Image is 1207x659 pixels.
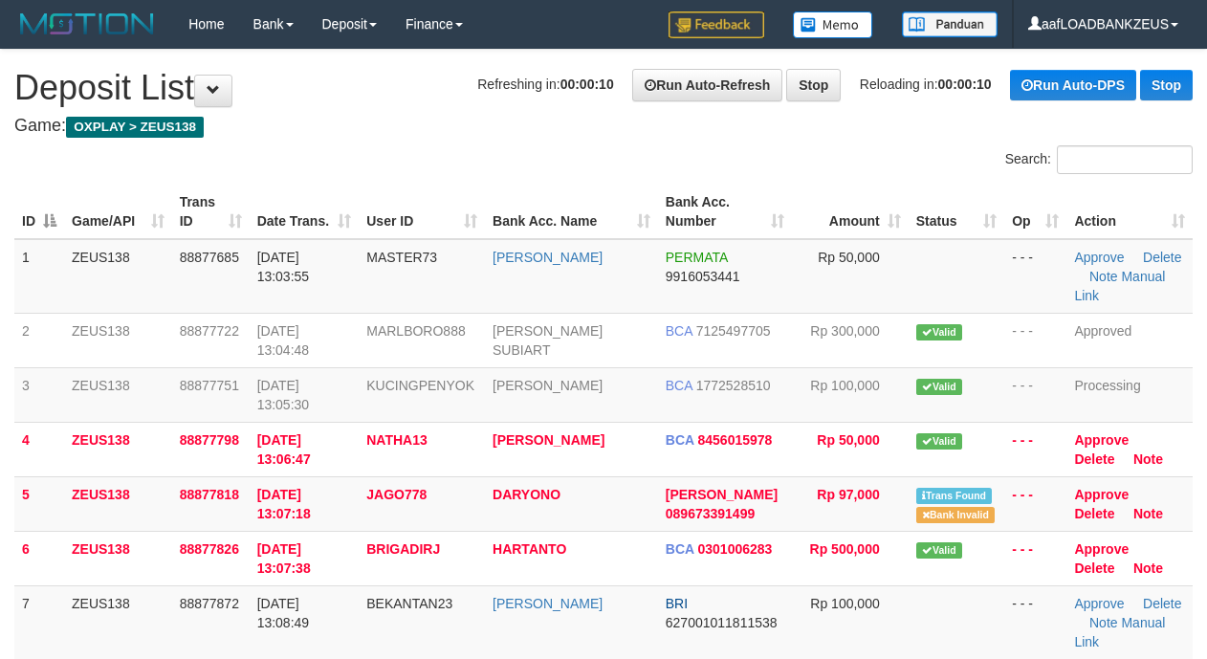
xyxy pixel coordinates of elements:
span: Copy 0301006283 to clipboard [697,541,772,557]
a: HARTANTO [493,541,566,557]
span: Valid transaction [916,324,962,340]
span: BRIGADIRJ [366,541,440,557]
span: MASTER73 [366,250,437,265]
th: Trans ID: activate to sort column ascending [172,185,250,239]
a: Manual Link [1074,269,1165,303]
th: Op: activate to sort column ascending [1004,185,1066,239]
span: [DATE] 13:06:47 [257,432,311,467]
td: ZEUS138 [64,476,172,531]
td: - - - [1004,531,1066,585]
label: Search: [1005,145,1193,174]
span: Rp 500,000 [810,541,880,557]
td: ZEUS138 [64,531,172,585]
td: - - - [1004,422,1066,476]
th: Bank Acc. Name: activate to sort column ascending [485,185,658,239]
a: Manual Link [1074,615,1165,649]
a: DARYONO [493,487,560,502]
a: Delete [1143,250,1181,265]
span: BCA [666,378,692,393]
td: ZEUS138 [64,313,172,367]
span: NATHA13 [366,432,428,448]
td: Approved [1066,313,1193,367]
span: BRI [666,596,688,611]
th: Bank Acc. Number: activate to sort column ascending [658,185,792,239]
a: Note [1133,560,1163,576]
a: Delete [1074,451,1114,467]
td: - - - [1004,239,1066,314]
span: JAGO778 [366,487,427,502]
a: Note [1089,615,1118,630]
span: OXPLAY > ZEUS138 [66,117,204,138]
span: Reloading in: [860,77,992,92]
span: [PERSON_NAME] [666,487,778,502]
td: ZEUS138 [64,239,172,314]
span: BCA [666,541,694,557]
th: Date Trans.: activate to sort column ascending [250,185,360,239]
a: Delete [1143,596,1181,611]
td: - - - [1004,585,1066,659]
strong: 00:00:10 [938,77,992,92]
h1: Deposit List [14,69,1193,107]
td: 2 [14,313,64,367]
a: [PERSON_NAME] [493,596,603,611]
span: Copy 9916053441 to clipboard [666,269,740,284]
img: panduan.png [902,11,998,37]
span: [DATE] 13:07:38 [257,541,311,576]
th: Status: activate to sort column ascending [909,185,1004,239]
th: Action: activate to sort column ascending [1066,185,1193,239]
th: Game/API: activate to sort column ascending [64,185,172,239]
td: 5 [14,476,64,531]
span: MARLBORO888 [366,323,465,339]
span: BCA [666,432,694,448]
td: 7 [14,585,64,659]
span: [DATE] 13:04:48 [257,323,310,358]
th: Amount: activate to sort column ascending [792,185,909,239]
a: Note [1133,506,1163,521]
a: [PERSON_NAME] SUBIART [493,323,603,358]
span: [DATE] 13:08:49 [257,596,310,630]
a: Approve [1074,432,1129,448]
span: KUCINGPENYOK [366,378,474,393]
span: 88877872 [180,596,239,611]
a: Run Auto-Refresh [632,69,782,101]
span: [DATE] 13:07:18 [257,487,311,521]
span: 88877751 [180,378,239,393]
a: Stop [786,69,841,101]
a: Approve [1074,541,1129,557]
span: Rp 100,000 [810,378,879,393]
a: Approve [1074,487,1129,502]
td: 1 [14,239,64,314]
a: Stop [1140,70,1193,100]
a: Approve [1074,250,1124,265]
td: 3 [14,367,64,422]
span: Valid transaction [916,379,962,395]
a: Approve [1074,596,1124,611]
span: Copy 1772528510 to clipboard [696,378,771,393]
span: Rp 100,000 [810,596,879,611]
span: Rp 97,000 [817,487,879,502]
th: ID: activate to sort column descending [14,185,64,239]
span: 88877798 [180,432,239,448]
a: Delete [1074,506,1114,521]
span: BCA [666,323,692,339]
span: Rp 300,000 [810,323,879,339]
span: Copy 627001011811538 to clipboard [666,615,778,630]
td: 4 [14,422,64,476]
span: Copy 7125497705 to clipboard [696,323,771,339]
span: Rp 50,000 [817,432,879,448]
input: Search: [1057,145,1193,174]
span: Bank is not match [916,507,995,523]
td: ZEUS138 [64,422,172,476]
a: Run Auto-DPS [1010,70,1136,100]
span: Valid transaction [916,433,962,450]
a: [PERSON_NAME] [493,378,603,393]
td: - - - [1004,313,1066,367]
td: - - - [1004,476,1066,531]
span: Copy 089673391499 to clipboard [666,506,755,521]
h4: Game: [14,117,1193,136]
span: BEKANTAN23 [366,596,452,611]
span: Refreshing in: [477,77,613,92]
img: MOTION_logo.png [14,10,160,38]
td: ZEUS138 [64,367,172,422]
span: Copy 8456015978 to clipboard [697,432,772,448]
